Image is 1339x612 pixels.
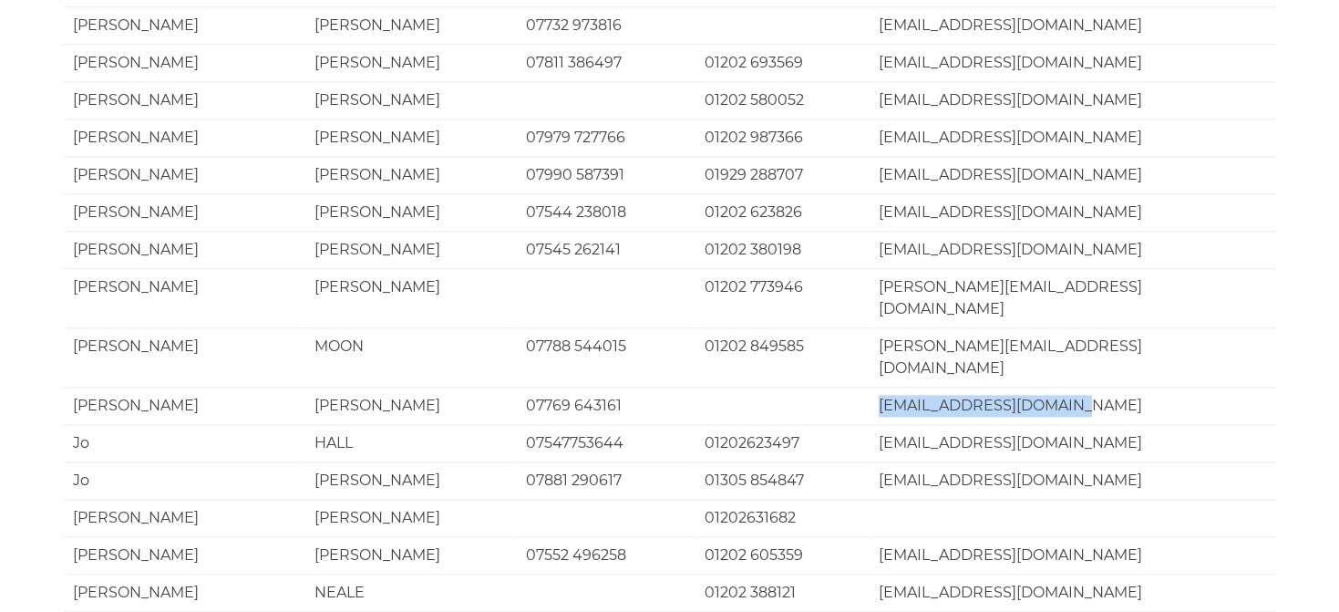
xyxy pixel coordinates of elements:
td: 01202631682 [695,499,870,536]
td: [PERSON_NAME] [64,536,305,574]
td: [PERSON_NAME] [64,81,305,119]
td: [PERSON_NAME] [64,574,305,611]
td: [EMAIL_ADDRESS][DOMAIN_NAME] [870,536,1275,574]
td: 07547753644 [517,424,695,462]
td: [PERSON_NAME] [305,81,517,119]
td: 07881 290617 [517,462,695,499]
td: [PERSON_NAME] [305,387,517,424]
td: [EMAIL_ADDRESS][DOMAIN_NAME] [870,81,1275,119]
td: [PERSON_NAME] [64,44,305,81]
td: 07545 262141 [517,231,695,268]
td: [EMAIL_ADDRESS][DOMAIN_NAME] [870,462,1275,499]
td: [PERSON_NAME] [305,268,517,327]
td: [PERSON_NAME] [64,231,305,268]
td: NEALE [305,574,517,611]
td: 01929 288707 [695,156,870,193]
td: [PERSON_NAME] [305,6,517,44]
td: 07552 496258 [517,536,695,574]
td: [EMAIL_ADDRESS][DOMAIN_NAME] [870,44,1275,81]
td: 07990 587391 [517,156,695,193]
td: 01305 854847 [695,462,870,499]
td: [PERSON_NAME] [64,387,305,424]
td: [EMAIL_ADDRESS][DOMAIN_NAME] [870,119,1275,156]
td: [EMAIL_ADDRESS][DOMAIN_NAME] [870,6,1275,44]
td: [PERSON_NAME] [64,6,305,44]
td: [EMAIL_ADDRESS][DOMAIN_NAME] [870,231,1275,268]
td: 07811 386497 [517,44,695,81]
td: MOON [305,327,517,387]
td: [PERSON_NAME] [305,499,517,536]
td: 01202 388121 [695,574,870,611]
td: Jo [64,424,305,462]
td: 07544 238018 [517,193,695,231]
td: [PERSON_NAME] [305,536,517,574]
td: [PERSON_NAME] [64,193,305,231]
td: [PERSON_NAME] [305,231,517,268]
td: [PERSON_NAME] [64,119,305,156]
td: 01202623497 [695,424,870,462]
td: [PERSON_NAME] [305,44,517,81]
td: [PERSON_NAME][EMAIL_ADDRESS][DOMAIN_NAME] [870,268,1275,327]
td: [PERSON_NAME] [64,268,305,327]
td: [PERSON_NAME][EMAIL_ADDRESS][DOMAIN_NAME] [870,327,1275,387]
td: 07788 544015 [517,327,695,387]
td: 07979 727766 [517,119,695,156]
td: 07769 643161 [517,387,695,424]
td: 01202 623826 [695,193,870,231]
td: Jo [64,462,305,499]
td: [PERSON_NAME] [305,193,517,231]
td: [PERSON_NAME] [64,327,305,387]
td: [PERSON_NAME] [305,462,517,499]
td: 01202 580052 [695,81,870,119]
td: [EMAIL_ADDRESS][DOMAIN_NAME] [870,387,1275,424]
td: [PERSON_NAME] [64,156,305,193]
td: [EMAIL_ADDRESS][DOMAIN_NAME] [870,156,1275,193]
td: [PERSON_NAME] [64,499,305,536]
td: 01202 693569 [695,44,870,81]
td: [EMAIL_ADDRESS][DOMAIN_NAME] [870,424,1275,462]
td: 01202 773946 [695,268,870,327]
td: [EMAIL_ADDRESS][DOMAIN_NAME] [870,193,1275,231]
td: 01202 380198 [695,231,870,268]
td: 07732 973816 [517,6,695,44]
td: [PERSON_NAME] [305,156,517,193]
td: [PERSON_NAME] [305,119,517,156]
td: 01202 849585 [695,327,870,387]
td: HALL [305,424,517,462]
td: [EMAIL_ADDRESS][DOMAIN_NAME] [870,574,1275,611]
td: 01202 987366 [695,119,870,156]
td: 01202 605359 [695,536,870,574]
